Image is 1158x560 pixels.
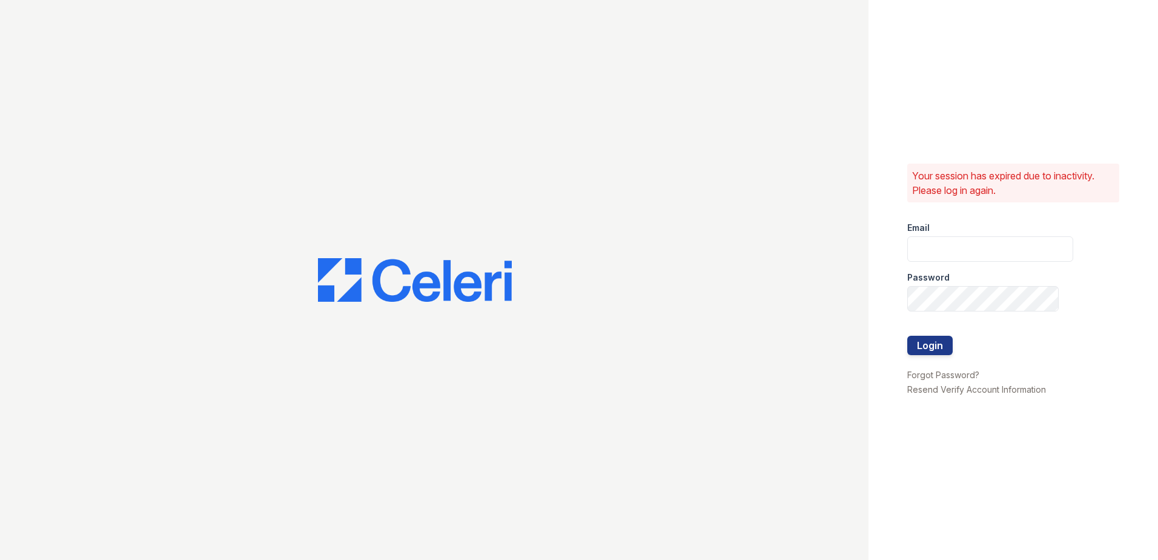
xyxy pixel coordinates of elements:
[907,272,950,284] label: Password
[907,222,930,234] label: Email
[318,258,512,302] img: CE_Logo_Blue-a8612792a0a2168367f1c8372b55b34899dd931a85d93a1a3d3e32e68fde9ad4.png
[912,168,1114,198] p: Your session has expired due to inactivity. Please log in again.
[907,336,953,355] button: Login
[907,384,1046,395] a: Resend Verify Account Information
[907,370,979,380] a: Forgot Password?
